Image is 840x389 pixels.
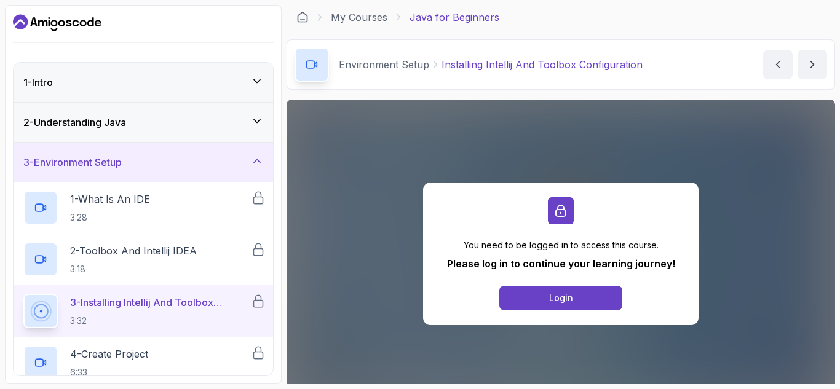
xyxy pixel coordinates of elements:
button: previous content [763,50,793,79]
a: Dashboard [296,11,309,23]
button: 2-Understanding Java [14,103,273,142]
p: Please log in to continue your learning journey! [447,256,675,271]
p: 3:28 [70,211,150,224]
a: Dashboard [13,13,101,33]
button: 3-Installing Intellij And Toolbox Configuration3:32 [23,294,263,328]
h3: 1 - Intro [23,75,53,90]
p: 3 - Installing Intellij And Toolbox Configuration [70,295,251,310]
p: You need to be logged in to access this course. [447,239,675,251]
p: 4 - Create Project [70,347,148,361]
button: 4-Create Project6:33 [23,345,263,380]
a: My Courses [331,10,387,25]
button: 1-Intro [14,63,273,102]
p: 2 - Toolbox And Intellij IDEA [70,243,197,258]
p: 6:33 [70,366,148,379]
p: 3:18 [70,263,197,275]
p: 1 - What Is An IDE [70,192,150,206]
button: next content [798,50,827,79]
button: 2-Toolbox And Intellij IDEA3:18 [23,242,263,277]
p: Installing Intellij And Toolbox Configuration [442,57,643,72]
button: 3-Environment Setup [14,143,273,182]
p: 3:32 [70,315,251,327]
h3: 2 - Understanding Java [23,115,126,130]
h3: 3 - Environment Setup [23,155,122,170]
p: Environment Setup [339,57,429,72]
button: 1-What Is An IDE3:28 [23,191,263,225]
div: Login [549,292,573,304]
p: Java for Beginners [410,10,499,25]
button: Login [499,286,622,310]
